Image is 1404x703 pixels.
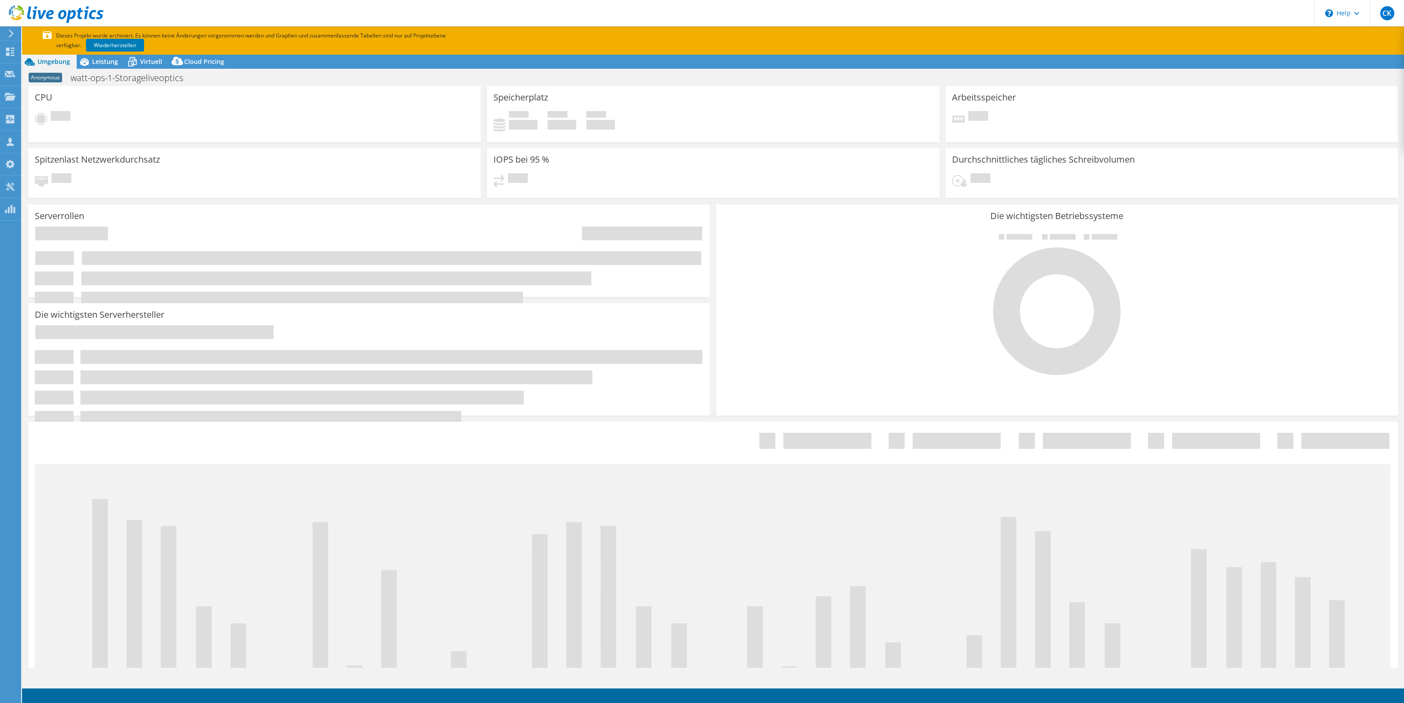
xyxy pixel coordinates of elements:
[1325,9,1333,17] svg: \n
[509,111,529,120] span: Belegt
[548,120,576,130] h4: 0 GiB
[86,39,144,52] a: Wiederherstellen
[35,211,84,221] h3: Serverrollen
[43,31,474,50] p: Dieses Projekt wurde archiviert. Es können keine Änderungen vorgenommen werden und Graphen und zu...
[37,57,70,66] span: Umgebung
[508,173,528,185] span: Ausstehend
[586,120,615,130] h4: 0 GiB
[92,57,118,66] span: Leistung
[493,155,549,164] h3: IOPS bei 95 %
[952,155,1135,164] h3: Durchschnittliches tägliches Schreibvolumen
[51,111,70,123] span: Ausstehend
[968,111,988,123] span: Ausstehend
[493,93,548,102] h3: Speicherplatz
[971,173,990,185] span: Ausstehend
[952,93,1016,102] h3: Arbeitsspeicher
[140,57,162,66] span: Virtuell
[52,173,71,185] span: Ausstehend
[184,57,224,66] span: Cloud Pricing
[722,211,1391,221] h3: Die wichtigsten Betriebssysteme
[509,120,537,130] h4: 0 GiB
[586,111,606,120] span: Insgesamt
[29,73,62,82] span: Anonymous
[35,155,160,164] h3: Spitzenlast Netzwerkdurchsatz
[548,111,567,120] span: Verfügbar
[67,73,197,83] h1: watt-ops-1-Storageliveoptics
[1380,6,1394,20] span: CK
[35,310,164,320] h3: Die wichtigsten Serverhersteller
[35,93,52,102] h3: CPU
